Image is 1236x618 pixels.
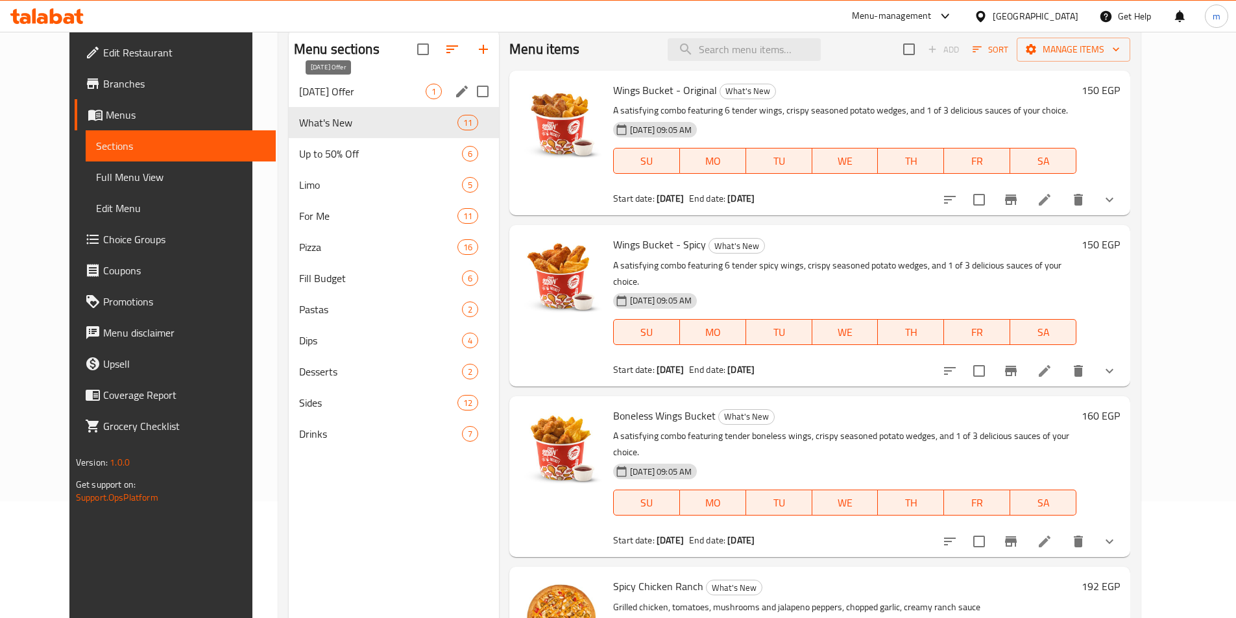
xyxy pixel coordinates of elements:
[75,99,276,130] a: Menus
[289,232,499,263] div: Pizza16
[689,532,725,549] span: End date:
[457,208,478,224] div: items
[685,493,741,512] span: MO
[299,270,462,286] div: Fill Budget
[103,356,265,372] span: Upsell
[509,40,580,59] h2: Menu items
[1027,42,1120,58] span: Manage items
[934,184,965,215] button: sort-choices
[965,186,993,213] span: Select to update
[299,177,462,193] span: Limo
[613,361,655,378] span: Start date:
[1102,534,1117,549] svg: Show Choices
[949,323,1005,342] span: FR
[299,302,462,317] span: Pastas
[1213,9,1220,23] span: m
[1015,152,1071,171] span: SA
[973,42,1008,57] span: Sort
[613,235,706,254] span: Wings Bucket - Spicy
[944,319,1010,345] button: FR
[613,80,717,100] span: Wings Bucket - Original
[457,395,478,410] div: items
[613,319,680,345] button: SU
[923,40,964,60] span: Add item
[289,71,499,455] nav: Menu sections
[96,138,265,154] span: Sections
[685,152,741,171] span: MO
[751,323,807,342] span: TU
[657,532,684,549] b: [DATE]
[680,490,746,516] button: MO
[689,361,725,378] span: End date:
[965,357,993,385] span: Select to update
[75,379,276,410] a: Coverage Report
[883,493,939,512] span: TH
[1082,577,1120,595] h6: 192 EGP
[462,426,478,442] div: items
[625,294,697,307] span: [DATE] 09:05 AM
[1082,235,1120,254] h6: 150 EGP
[619,323,675,342] span: SU
[103,76,265,91] span: Branches
[818,323,873,342] span: WE
[895,36,923,63] span: Select section
[993,9,1078,23] div: [GEOGRAPHIC_DATA]
[727,532,755,549] b: [DATE]
[463,179,478,191] span: 5
[818,493,873,512] span: WE
[1017,38,1130,62] button: Manage items
[289,356,499,387] div: Desserts2
[75,286,276,317] a: Promotions
[751,152,807,171] span: TU
[727,190,755,207] b: [DATE]
[812,148,879,174] button: WE
[746,148,812,174] button: TU
[1037,363,1052,379] a: Edit menu item
[668,38,821,61] input: search
[1015,323,1071,342] span: SA
[463,272,478,285] span: 6
[289,294,499,325] div: Pastas2
[1094,355,1125,386] button: show more
[299,146,462,161] span: Up to 50% Off
[613,532,655,549] span: Start date:
[437,34,468,65] span: Sort sections
[462,146,478,161] div: items
[86,161,276,193] a: Full Menu View
[613,102,1076,119] p: A satisfying combo featuring 6 tender wings, crispy seasoned potato wedges, and 1 of 3 delicious ...
[299,333,462,348] div: Dips
[719,409,774,424] span: What's New
[75,68,276,99] a: Branches
[96,169,265,185] span: Full Menu View
[463,428,478,440] span: 7
[289,418,499,449] div: Drinks7
[949,493,1005,512] span: FR
[76,489,158,506] a: Support.OpsPlatform
[299,208,457,224] span: For Me
[685,323,741,342] span: MO
[1102,363,1117,379] svg: Show Choices
[289,387,499,418] div: Sides12
[1037,534,1052,549] a: Edit menu item
[462,177,478,193] div: items
[86,130,276,161] a: Sections
[1015,493,1071,512] span: SA
[657,190,684,207] b: [DATE]
[727,361,755,378] b: [DATE]
[1010,319,1076,345] button: SA
[707,580,762,595] span: What's New
[944,148,1010,174] button: FR
[520,235,603,318] img: Wings Bucket - Spicy
[625,466,697,478] span: [DATE] 09:05 AM
[103,294,265,309] span: Promotions
[520,407,603,490] img: Boneless Wings Bucket
[934,355,965,386] button: sort-choices
[299,239,457,255] div: Pizza
[1010,148,1076,174] button: SA
[75,317,276,348] a: Menu disclaimer
[289,107,499,138] div: What's New11
[1010,490,1076,516] button: SA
